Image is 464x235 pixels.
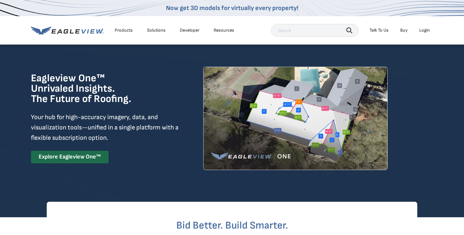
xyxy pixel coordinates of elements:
h1: Eagleview One™ Unrivaled Insights. The Future of Roofing. [31,73,164,104]
div: Login [419,27,430,33]
a: Developer [180,27,199,33]
h2: Bid Better. Build Smarter. [47,220,417,231]
a: Now get 3D models for virtually every property! [166,4,298,12]
div: Solutions [147,27,166,33]
div: Products [115,27,133,33]
a: Buy [400,27,408,33]
input: Search [271,24,359,37]
p: Your hub for high-accuracy imagery, data, and visualization tools—unified in a single platform wi... [31,112,180,143]
a: Explore Eagleview One™ [31,151,109,163]
div: Talk To Us [370,27,389,33]
div: Resources [214,27,234,33]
